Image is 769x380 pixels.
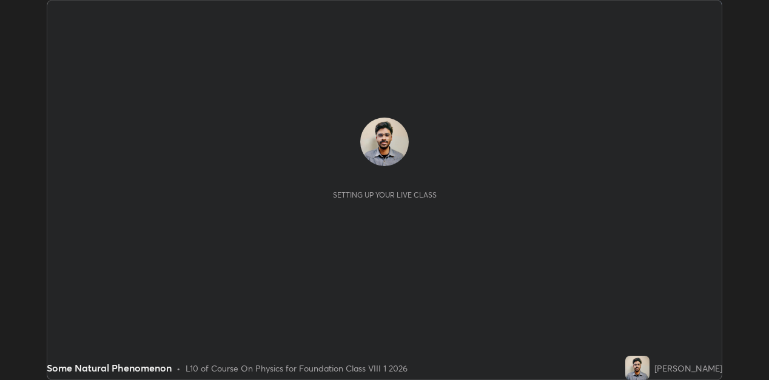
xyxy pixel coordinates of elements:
[47,361,172,375] div: Some Natural Phenomenon
[333,190,437,199] div: Setting up your live class
[176,362,181,375] div: •
[625,356,650,380] img: 3c9dec5f42fd4e45b337763dbad41687.jpg
[654,362,722,375] div: [PERSON_NAME]
[360,118,409,166] img: 3c9dec5f42fd4e45b337763dbad41687.jpg
[186,362,408,375] div: L10 of Course On Physics for Foundation Class VIII 1 2026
